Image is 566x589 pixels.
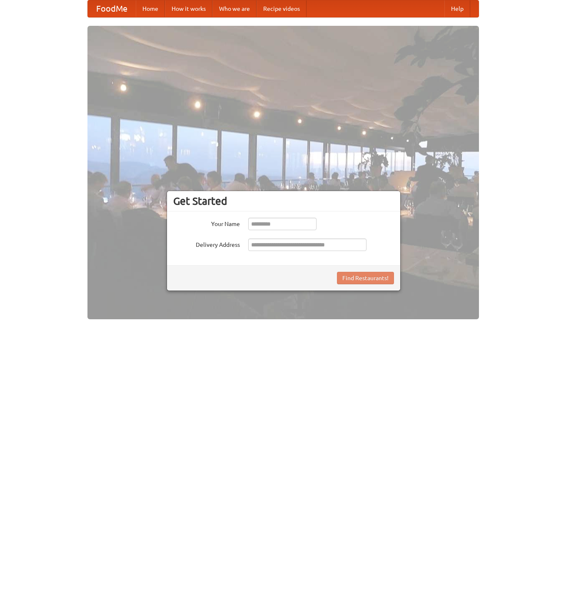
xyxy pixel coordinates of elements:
[337,272,394,284] button: Find Restaurants!
[136,0,165,17] a: Home
[165,0,212,17] a: How it works
[257,0,307,17] a: Recipe videos
[173,218,240,228] label: Your Name
[173,239,240,249] label: Delivery Address
[88,0,136,17] a: FoodMe
[444,0,470,17] a: Help
[173,195,394,207] h3: Get Started
[212,0,257,17] a: Who we are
